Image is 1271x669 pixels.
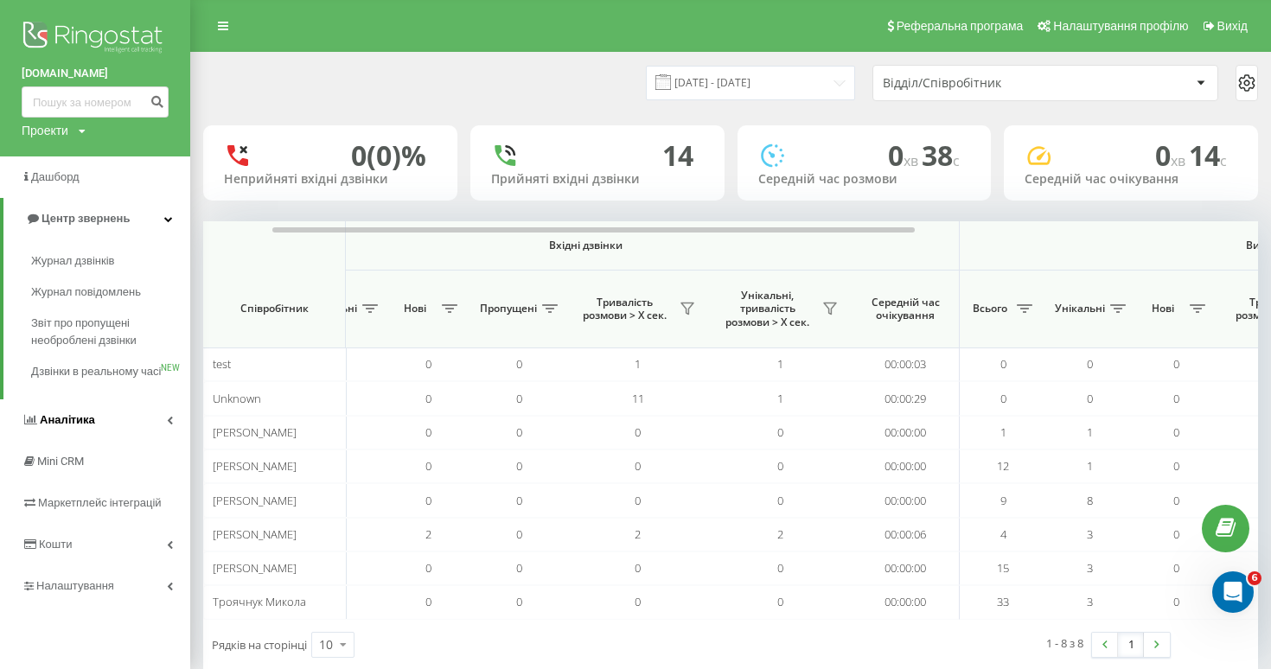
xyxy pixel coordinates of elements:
span: Рядків на сторінці [212,637,307,653]
td: 00:00:00 [852,551,960,585]
span: 0 [516,560,522,576]
span: 0 [1173,356,1179,372]
span: Унікальні, тривалість розмови > Х сек. [718,289,817,329]
span: 0 [516,356,522,372]
span: 0 [1173,391,1179,406]
span: [PERSON_NAME] [213,493,297,508]
span: Нові [1141,302,1185,315]
input: Пошук за номером [22,86,169,118]
span: 15 [997,560,1009,576]
div: Відділ/Співробітник [883,76,1089,91]
span: 0 [1155,137,1189,174]
span: 0 [777,458,783,474]
span: 2 [635,526,641,542]
a: Центр звернень [3,198,190,239]
div: 10 [319,636,333,653]
span: 2 [777,526,783,542]
span: 0 [1173,526,1179,542]
td: 00:00:06 [852,518,960,551]
span: 0 [425,493,431,508]
td: 00:00:00 [852,449,960,483]
span: 8 [1087,493,1093,508]
span: 0 [635,458,641,474]
span: 12 [997,458,1009,474]
span: Нові [393,302,437,315]
span: Троячнук Микола [213,594,306,609]
span: 33 [997,594,1009,609]
span: 3 [1087,560,1093,576]
span: Mini CRM [37,455,84,468]
span: Журнал дзвінків [31,252,114,270]
span: 1 [777,356,783,372]
span: 0 [1087,356,1093,372]
span: Дзвінки в реальному часі [31,363,161,380]
span: 0 [516,526,522,542]
td: 00:00:00 [852,416,960,449]
span: 0 [777,493,783,508]
span: 0 [635,424,641,440]
div: 0 (0)% [351,139,426,172]
span: 0 [1173,560,1179,576]
td: 00:00:29 [852,381,960,415]
span: 0 [425,458,431,474]
span: [PERSON_NAME] [213,424,297,440]
a: Журнал повідомлень [31,277,190,308]
span: 1 [1087,424,1093,440]
span: 4 [1000,526,1006,542]
span: 0 [1173,424,1179,440]
span: 3 [1087,526,1093,542]
span: 0 [425,594,431,609]
span: Середній час очікування [865,296,946,322]
span: Кошти [39,538,72,551]
span: 0 [777,594,783,609]
img: Ringostat logo [22,17,169,61]
span: 0 [1173,594,1179,609]
span: 3 [1087,594,1093,609]
span: Вхідні дзвінки [257,239,914,252]
span: Унікальні [1055,302,1105,315]
span: Дашборд [31,170,80,183]
span: 1 [635,356,641,372]
span: 0 [777,424,783,440]
div: Проекти [22,122,68,139]
a: 1 [1118,633,1144,657]
span: 9 [1000,493,1006,508]
a: Дзвінки в реальному часіNEW [31,356,190,387]
span: 1 [777,391,783,406]
span: 0 [1000,356,1006,372]
a: [DOMAIN_NAME] [22,65,169,82]
span: 0 [425,356,431,372]
span: Вихід [1217,19,1248,33]
span: 6 [1248,571,1261,585]
span: 0 [635,560,641,576]
span: Маркетплейс інтеграцій [38,496,162,509]
span: Налаштування профілю [1053,19,1188,33]
a: Звіт про пропущені необроблені дзвінки [31,308,190,356]
td: 00:00:03 [852,347,960,381]
span: Центр звернень [42,212,130,225]
span: Співробітник [218,302,330,315]
span: 0 [635,493,641,508]
span: 0 [516,424,522,440]
span: Unknown [213,391,261,406]
iframe: Intercom live chat [1212,571,1254,613]
span: 0 [516,594,522,609]
span: Пропущені [480,302,537,315]
span: 0 [425,560,431,576]
span: 1 [1087,458,1093,474]
span: 11 [632,391,644,406]
span: 0 [1173,493,1179,508]
div: 1 - 8 з 8 [1046,634,1083,652]
span: 14 [1189,137,1227,174]
span: хв [1171,151,1189,170]
span: хв [904,151,922,170]
span: [PERSON_NAME] [213,458,297,474]
span: Реферальна програма [897,19,1024,33]
span: [PERSON_NAME] [213,526,297,542]
span: 0 [1173,458,1179,474]
div: Прийняті вхідні дзвінки [491,172,704,187]
span: Налаштування [36,579,114,592]
span: 0 [425,424,431,440]
div: Неприйняті вхідні дзвінки [224,172,437,187]
span: Тривалість розмови > Х сек. [575,296,674,322]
